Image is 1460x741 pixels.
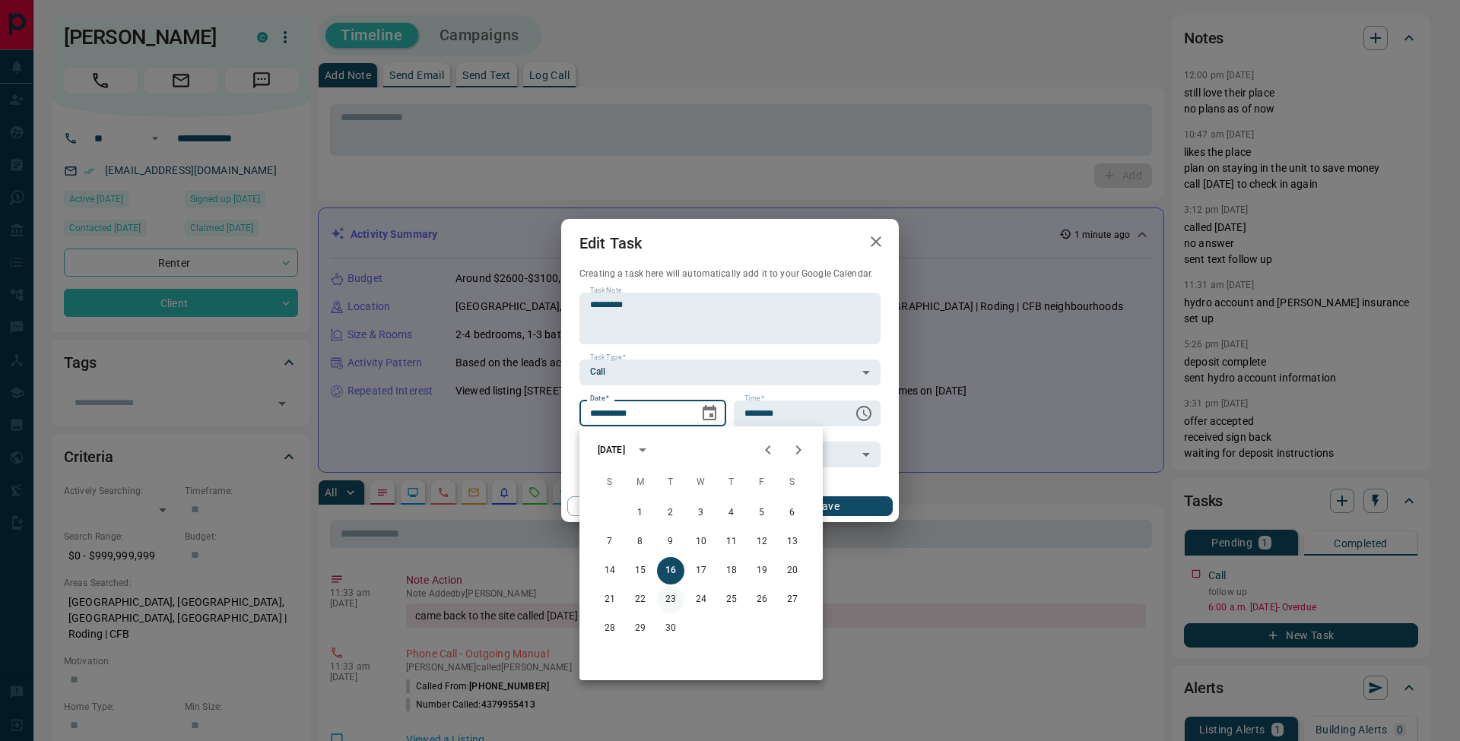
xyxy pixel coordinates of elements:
button: 29 [627,615,654,642]
span: Sunday [596,467,624,498]
button: 13 [779,528,806,556]
button: 9 [657,528,684,556]
span: Saturday [779,467,806,498]
div: Call [579,359,881,385]
label: Task Type [590,353,626,363]
button: 24 [687,586,715,613]
button: 5 [748,499,776,527]
button: Next month [783,435,814,465]
span: Tuesday [657,467,684,498]
button: 18 [718,557,745,584]
label: Task Note [590,286,621,296]
button: 22 [627,586,654,613]
button: 26 [748,586,776,613]
button: Previous month [753,435,783,465]
span: Friday [748,467,776,498]
button: 3 [687,499,715,527]
label: Date [590,394,609,404]
button: Cancel [567,496,697,516]
button: 8 [627,528,654,556]
button: 16 [657,557,684,584]
button: 10 [687,528,715,556]
button: 4 [718,499,745,527]
div: [DATE] [598,443,625,457]
button: 19 [748,557,776,584]
button: Choose date, selected date is Sep 16, 2025 [694,398,725,429]
button: 2 [657,499,684,527]
button: 14 [596,557,624,584]
button: 6 [779,499,806,527]
button: 7 [596,528,624,556]
button: 27 [779,586,806,613]
label: Time [744,394,764,404]
button: 12 [748,528,776,556]
span: Wednesday [687,467,715,498]
button: 28 [596,615,624,642]
p: Creating a task here will automatically add it to your Google Calendar. [579,268,881,280]
button: 20 [779,557,806,584]
button: 15 [627,557,654,584]
button: 17 [687,557,715,584]
button: Save [763,496,893,516]
button: 30 [657,615,684,642]
button: 11 [718,528,745,556]
button: Choose time, selected time is 6:00 AM [849,398,879,429]
button: 25 [718,586,745,613]
h2: Edit Task [561,219,660,268]
button: calendar view is open, switch to year view [630,437,655,463]
button: 23 [657,586,684,613]
span: Thursday [718,467,745,498]
button: 1 [627,499,654,527]
button: 21 [596,586,624,613]
span: Monday [627,467,654,498]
